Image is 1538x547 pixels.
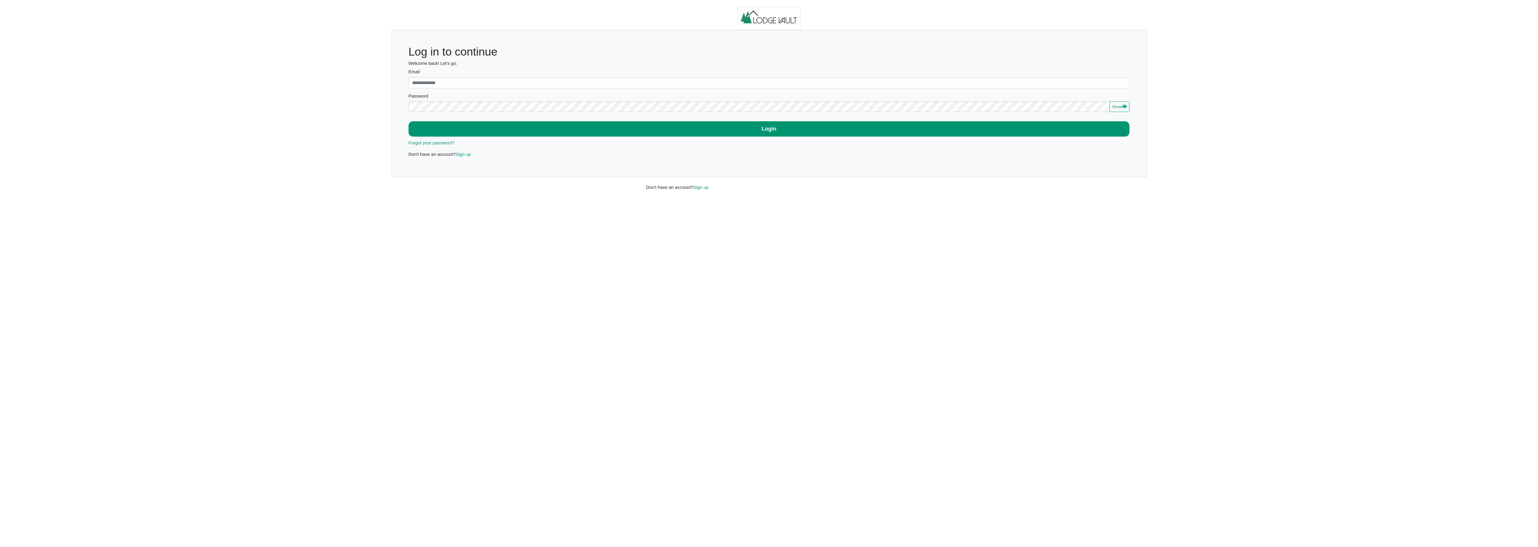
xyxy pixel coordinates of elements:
[1122,104,1127,109] svg: eye fill
[642,177,896,191] div: Don't have an account?
[409,121,1130,137] button: Login
[409,140,454,145] a: Forgot your password?
[456,152,471,157] a: Sign up
[409,93,1130,101] legend: Password
[693,185,709,190] a: Sign up
[409,68,1130,75] label: Email
[762,126,777,132] b: Login
[409,151,1130,158] p: Don't have an account?
[1110,101,1129,112] button: Showeye fill
[409,61,1130,66] h6: Welcome back! Let's go.
[737,7,801,30] img: logo.2b93711c.jpg
[409,45,1130,59] h1: Log in to continue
